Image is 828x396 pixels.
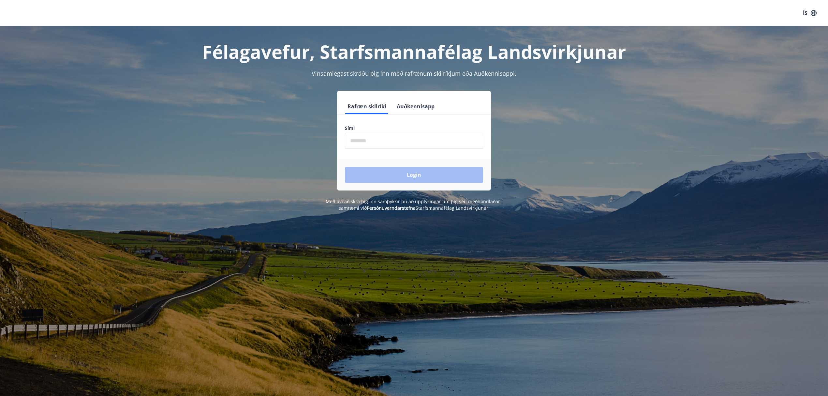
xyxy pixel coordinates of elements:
button: Rafræn skilríki [345,99,389,114]
a: Persónuverndarstefna [367,205,416,211]
h1: Félagavefur, Starfsmannafélag Landsvirkjunar [187,39,641,64]
span: Vinsamlegast skráðu þig inn með rafrænum skilríkjum eða Auðkennisappi. [312,69,516,77]
label: Sími [345,125,483,131]
button: Auðkennisapp [394,99,437,114]
span: Með því að skrá þig inn samþykkir þú að upplýsingar um þig séu meðhöndlaðar í samræmi við Starfsm... [326,198,503,211]
button: ÍS [799,7,820,19]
